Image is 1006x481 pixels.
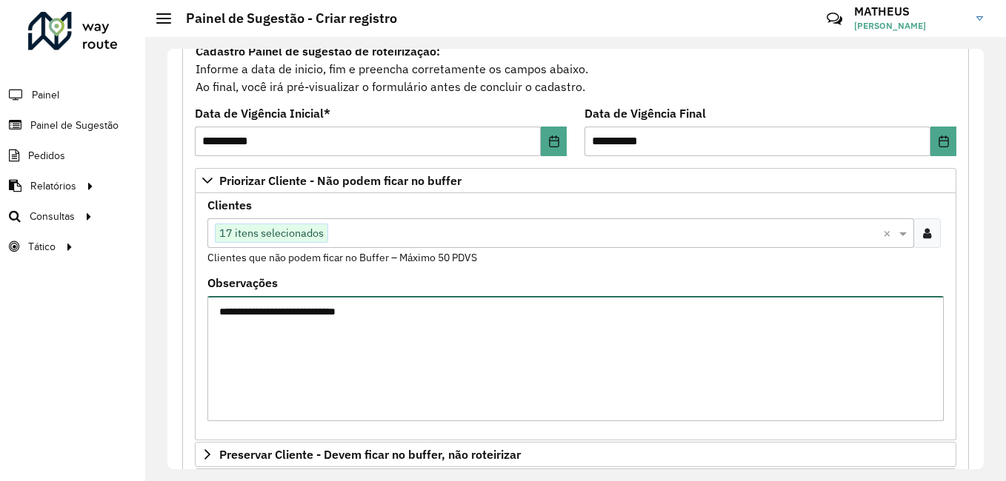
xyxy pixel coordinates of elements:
small: Clientes que não podem ficar no Buffer – Máximo 50 PDVS [207,251,477,264]
span: Consultas [30,209,75,224]
span: Relatórios [30,178,76,194]
span: Pedidos [28,148,65,164]
a: Preservar Cliente - Devem ficar no buffer, não roteirizar [195,442,956,467]
span: Priorizar Cliente - Não podem ficar no buffer [219,175,462,186]
span: Painel [32,87,59,103]
div: Priorizar Cliente - Não podem ficar no buffer [195,193,956,440]
strong: Cadastro Painel de sugestão de roteirização: [196,44,440,58]
label: Observações [207,274,278,292]
span: [PERSON_NAME] [854,19,965,33]
span: 17 itens selecionados [216,224,327,242]
span: Clear all [883,224,896,242]
span: Tático [28,239,56,255]
label: Data de Vigência Final [584,104,706,122]
div: Informe a data de inicio, fim e preencha corretamente os campos abaixo. Ao final, você irá pré-vi... [195,41,956,96]
span: Preservar Cliente - Devem ficar no buffer, não roteirizar [219,448,521,460]
label: Data de Vigência Inicial [195,104,330,122]
label: Clientes [207,196,252,214]
span: Painel de Sugestão [30,118,119,133]
a: Contato Rápido [819,3,850,35]
button: Choose Date [541,127,567,156]
a: Priorizar Cliente - Não podem ficar no buffer [195,168,956,193]
h3: MATHEUS [854,4,965,18]
button: Choose Date [930,127,956,156]
h2: Painel de Sugestão - Criar registro [171,10,397,27]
